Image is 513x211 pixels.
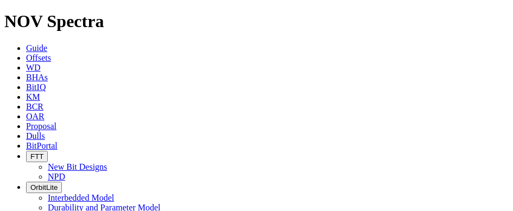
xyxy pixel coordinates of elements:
h1: NOV Spectra [4,11,509,31]
a: NPD [48,172,65,181]
a: OAR [26,112,45,121]
a: BitPortal [26,141,58,150]
a: WD [26,63,41,72]
a: KM [26,92,40,101]
span: FTT [30,152,43,161]
a: Offsets [26,53,51,62]
a: Guide [26,43,47,53]
a: BHAs [26,73,48,82]
a: Dulls [26,131,45,140]
button: FTT [26,151,48,162]
a: BitIQ [26,82,46,92]
span: OrbitLite [30,183,58,191]
a: Proposal [26,122,56,131]
a: BCR [26,102,43,111]
a: New Bit Designs [48,162,107,171]
a: Interbedded Model [48,193,114,202]
button: OrbitLite [26,182,62,193]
